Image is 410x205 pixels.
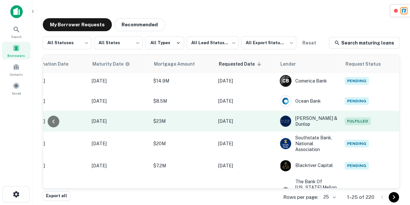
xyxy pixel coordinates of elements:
[2,23,30,41] a: Search
[2,42,30,59] a: Borrowers
[94,34,143,51] div: All States
[280,135,338,153] div: Southstate Bank, National Association
[341,55,400,73] th: Request Status
[280,116,291,127] img: picture
[282,78,289,84] p: C B
[347,193,374,201] p: 1–25 of 220
[11,34,22,39] span: Search
[280,75,338,87] div: Comerica Bank
[153,77,212,84] p: $14.9M
[43,191,70,201] button: Export all
[283,193,318,201] p: Rows per page:
[218,77,273,84] p: [DATE]
[114,18,165,31] button: Recommended
[345,97,369,105] span: Pending
[187,34,239,51] div: All Lead Statuses
[2,61,30,78] a: Contacts
[345,140,369,147] span: Pending
[280,60,304,68] span: Lender
[321,192,337,202] div: 25
[219,60,263,68] span: Requested Date
[280,115,338,127] div: [PERSON_NAME] & Dunlop
[154,60,203,68] span: Mortgage Amount
[389,192,399,202] button: Go to next page
[329,37,400,49] a: Search maturing loans
[12,91,21,96] span: Saved
[280,160,338,172] div: Blackriver Capital
[7,53,25,58] span: Borrowers
[218,140,273,147] p: [DATE]
[218,97,273,105] p: [DATE]
[27,55,88,73] th: Origination Date
[2,80,30,97] a: Saved
[345,162,369,170] span: Pending
[88,55,150,73] th: Maturity dates displayed may be estimated. Please contact the lender for the most accurate maturi...
[145,36,184,49] button: All Types
[218,118,273,125] p: [DATE]
[153,118,212,125] p: $23M
[10,72,23,77] span: Contacts
[92,162,147,169] p: [DATE]
[215,55,276,73] th: Requested Date
[280,138,291,149] img: picture
[153,140,212,147] p: $20M
[43,18,112,31] button: My Borrower Requests
[92,97,147,105] p: [DATE]
[31,60,77,68] span: Origination Date
[10,5,23,18] img: capitalize-icon.png
[92,60,123,68] h6: Maturity Date
[153,162,212,169] p: $7.2M
[280,95,338,107] div: Ocean Bank
[92,140,147,147] p: [DATE]
[153,97,212,105] p: $8.5M
[378,153,410,184] iframe: Chat Widget
[92,118,147,125] p: [DATE]
[92,60,138,68] span: Maturity dates displayed may be estimated. Please contact the lender for the most accurate maturi...
[345,60,389,68] span: Request Status
[276,55,341,73] th: Lender
[345,77,369,85] span: Pending
[92,60,130,68] div: Maturity dates displayed may be estimated. Please contact the lender for the most accurate maturi...
[241,34,296,51] div: All Export Statuses
[299,36,320,49] button: Reset
[43,34,91,51] div: All Statuses
[280,160,291,171] img: picture
[218,162,273,169] p: [DATE]
[92,77,147,84] p: [DATE]
[280,96,291,107] img: picture
[150,55,215,73] th: Mortgage Amount
[345,117,371,125] span: Fulfilled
